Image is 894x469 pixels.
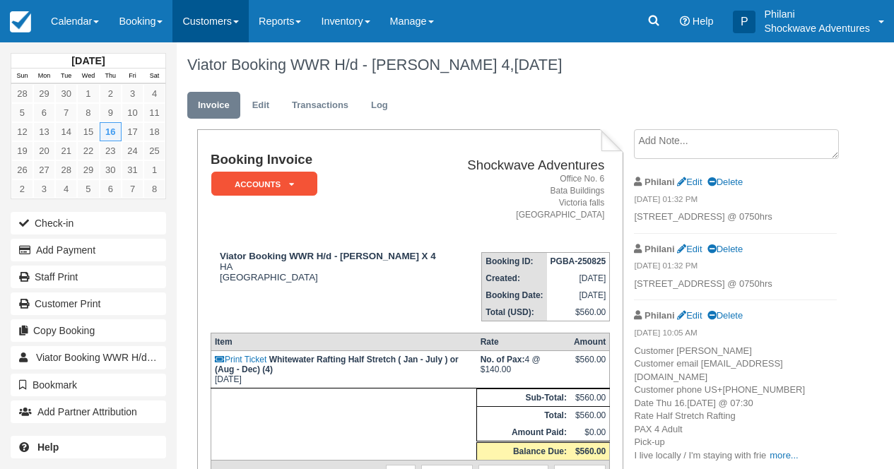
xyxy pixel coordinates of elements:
[100,84,122,103] a: 2
[477,424,570,442] th: Amount Paid:
[570,424,610,442] td: $0.00
[570,407,610,425] td: $560.00
[215,355,459,374] strong: Whitewater Rafting Half Stretch ( Jan - July ) or (Aug - Dec) (4)
[122,141,143,160] a: 24
[11,84,33,103] a: 28
[677,244,702,254] a: Edit
[477,351,570,388] td: 4 @ $140.00
[211,153,452,167] h1: Booking Invoice
[143,84,165,103] a: 4
[482,253,547,271] th: Booking ID:
[122,160,143,179] a: 31
[211,251,452,283] div: HA [GEOGRAPHIC_DATA]
[707,244,743,254] a: Delete
[55,69,77,84] th: Tue
[55,160,77,179] a: 28
[677,310,702,321] a: Edit
[77,103,99,122] a: 8
[187,92,240,119] a: Invoice
[570,389,610,407] td: $560.00
[122,103,143,122] a: 10
[547,304,610,321] td: $560.00
[481,355,525,364] strong: No. of Pax
[55,179,77,198] a: 4
[143,103,165,122] a: 11
[11,374,166,396] button: Bookmark
[281,92,359,119] a: Transactions
[33,179,55,198] a: 3
[143,160,165,179] a: 1
[187,57,837,73] h1: Viator Booking WWR H/d - [PERSON_NAME] 4,
[360,92,399,119] a: Log
[11,103,33,122] a: 5
[122,179,143,198] a: 7
[122,69,143,84] th: Fri
[634,278,836,291] p: [STREET_ADDRESS] @ 0750hrs
[33,122,55,141] a: 13
[482,270,547,287] th: Created:
[211,171,312,197] a: ACCOUNTS
[100,122,122,141] a: 16
[100,141,122,160] a: 23
[211,351,476,388] td: [DATE]
[77,122,99,141] a: 15
[11,122,33,141] a: 12
[457,173,605,222] address: Office No. 6 Bata Buildings Victoria falls [GEOGRAPHIC_DATA]
[11,266,166,288] a: Staff Print
[55,141,77,160] a: 21
[211,172,317,196] em: ACCOUNTS
[11,436,166,458] a: Help
[100,103,122,122] a: 9
[733,11,755,33] div: P
[645,177,674,187] strong: Philani
[33,84,55,103] a: 29
[482,287,547,304] th: Booking Date:
[634,194,836,209] em: [DATE] 01:32 PM
[55,122,77,141] a: 14
[77,84,99,103] a: 1
[634,327,836,343] em: [DATE] 10:05 AM
[764,21,870,35] p: Shockwave Adventures
[33,69,55,84] th: Mon
[477,389,570,407] th: Sub-Total:
[477,333,570,351] th: Rate
[457,158,605,173] h2: Shockwave Adventures
[36,352,254,363] span: Viator Booking WWR H/d - [PERSON_NAME] X 4
[477,407,570,425] th: Total:
[11,346,166,369] a: Viator Booking WWR H/d - [PERSON_NAME] X 4
[634,210,836,224] p: [STREET_ADDRESS] @ 0750hrs
[514,56,562,73] span: [DATE]
[77,141,99,160] a: 22
[477,442,570,461] th: Balance Due:
[33,160,55,179] a: 27
[77,160,99,179] a: 29
[71,55,105,66] strong: [DATE]
[11,212,166,234] button: Check-in
[680,16,690,26] i: Help
[33,141,55,160] a: 20
[100,179,122,198] a: 6
[55,103,77,122] a: 7
[100,160,122,179] a: 30
[634,260,836,275] em: [DATE] 01:32 PM
[215,355,266,364] a: Print Ticket
[11,292,166,315] a: Customer Print
[551,256,606,266] strong: PGBA-250825
[11,319,166,342] button: Copy Booking
[11,141,33,160] a: 19
[143,69,165,84] th: Sat
[37,441,59,453] b: Help
[11,400,166,423] button: Add Partner Attribution
[11,69,33,84] th: Sun
[55,84,77,103] a: 30
[634,345,836,463] p: Customer [PERSON_NAME] Customer email [EMAIL_ADDRESS][DOMAIN_NAME] Customer phone US+[PHONE_NUMBE...
[707,177,743,187] a: Delete
[143,141,165,160] a: 25
[677,177,702,187] a: Edit
[645,310,674,321] strong: Philani
[11,160,33,179] a: 26
[693,16,714,27] span: Help
[11,239,166,261] button: Add Payment
[211,333,476,351] th: Item
[100,69,122,84] th: Thu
